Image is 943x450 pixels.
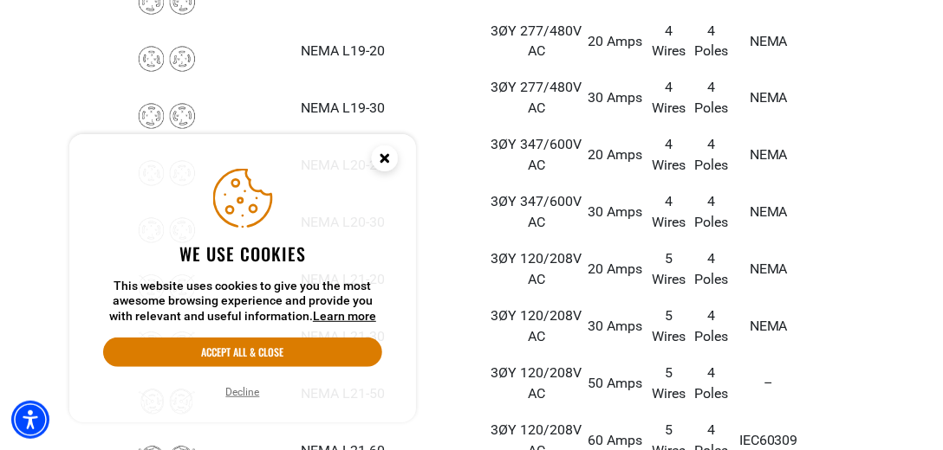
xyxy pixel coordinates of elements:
p: 3ØY 277/480V AC [491,78,582,119]
p: 20 Amps [584,31,647,52]
button: Decline [221,383,265,401]
p: NEMA [733,260,804,280]
p: NEMA [733,202,804,223]
p: 4 Wires [648,135,689,177]
strong: NEMA L19-30 [301,100,385,117]
p: 4 Poles [691,78,732,119]
p: 5 Wires [648,306,689,348]
p: 3ØY 120/208V AC [491,306,582,348]
p: – [733,374,804,395]
p: 3ØY 347/600V AC [491,192,582,234]
p: 4 Poles [691,21,732,62]
p: This website uses cookies to give you the most awesome browsing experience and provide you with r... [103,279,382,325]
p: NEMA [733,317,804,337]
p: 4 Poles [691,249,732,291]
p: 30 Amps [584,202,647,223]
p: 4 Wires [648,192,689,234]
p: 4 Poles [691,135,732,177]
h2: We use cookies [103,242,382,265]
p: 30 Amps [584,88,647,109]
p: 3ØY 120/208V AC [491,363,582,405]
p: NEMA [733,31,804,52]
p: 3ØY 120/208V AC [491,249,582,291]
p: 4 Poles [691,192,732,234]
p: 5 Wires [648,363,689,405]
img: NEMA L19-20 [139,47,195,72]
p: 4 Poles [691,306,732,348]
p: 3ØY 277/480V AC [491,21,582,62]
strong: NEMA L19-20 [301,43,385,60]
aside: Cookie Consent [69,134,416,423]
img: NEMA L19-30 [139,104,195,129]
button: Accept all & close [103,337,382,367]
p: NEMA [733,145,804,166]
button: Close this option [354,134,416,188]
a: This website uses cookies to give you the most awesome browsing experience and provide you with r... [313,309,376,323]
p: 50 Amps [584,374,647,395]
p: 3ØY 347/600V AC [491,135,582,177]
p: 4 Wires [648,78,689,119]
p: 4 Poles [691,363,732,405]
div: Accessibility Menu [11,401,49,439]
p: 20 Amps [584,260,647,280]
p: 20 Amps [584,145,647,166]
p: NEMA [733,88,804,109]
p: 5 Wires [648,249,689,291]
p: 4 Wires [648,21,689,62]
p: 30 Amps [584,317,647,337]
